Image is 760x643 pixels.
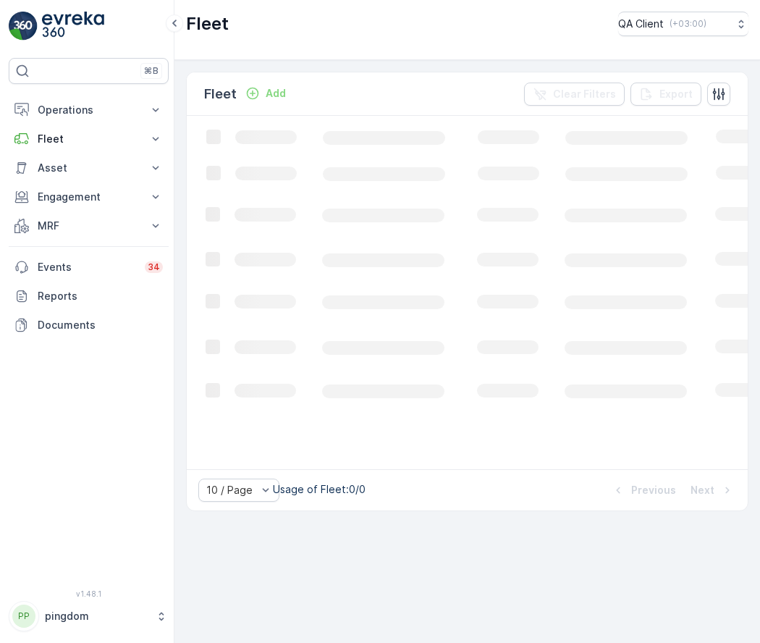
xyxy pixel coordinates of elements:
[38,289,163,303] p: Reports
[38,190,140,204] p: Engagement
[9,154,169,182] button: Asset
[266,86,286,101] p: Add
[12,605,35,628] div: PP
[38,219,140,233] p: MRF
[689,482,736,499] button: Next
[659,87,693,101] p: Export
[618,17,664,31] p: QA Client
[553,87,616,101] p: Clear Filters
[524,83,625,106] button: Clear Filters
[9,253,169,282] a: Events34
[144,65,159,77] p: ⌘B
[9,182,169,211] button: Engagement
[9,125,169,154] button: Fleet
[9,282,169,311] a: Reports
[148,261,160,273] p: 34
[9,311,169,340] a: Documents
[273,482,366,497] p: Usage of Fleet : 0/0
[45,609,148,623] p: pingdom
[630,83,701,106] button: Export
[609,482,677,499] button: Previous
[9,601,169,631] button: PPpingdom
[38,161,140,175] p: Asset
[9,12,38,41] img: logo
[38,318,163,332] p: Documents
[42,12,104,41] img: logo_light-DOdMpM7g.png
[38,260,136,274] p: Events
[186,12,229,35] p: Fleet
[38,103,140,117] p: Operations
[240,85,292,102] button: Add
[204,84,237,104] p: Fleet
[38,132,140,146] p: Fleet
[618,12,748,36] button: QA Client(+03:00)
[631,483,676,497] p: Previous
[670,18,706,30] p: ( +03:00 )
[691,483,714,497] p: Next
[9,96,169,125] button: Operations
[9,211,169,240] button: MRF
[9,589,169,598] span: v 1.48.1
